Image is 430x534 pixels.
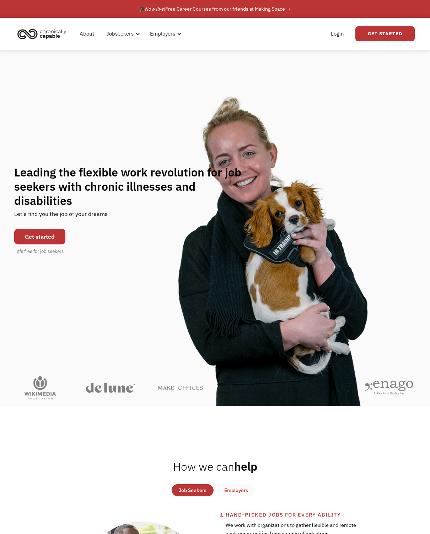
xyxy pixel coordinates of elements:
[15,26,69,42] img: Chronically Capable logo
[226,511,416,519] div: Hand-picked jobs for every ability
[173,459,234,474] span: How we can
[145,6,165,12] em: Now live!
[16,248,64,255] div: It's free for job seekers
[106,30,134,38] div: Jobseekers
[75,22,98,45] a: About
[173,459,257,474] h2: help
[179,486,206,495] div: Job Seekers
[102,22,142,45] div: Jobseekers
[14,229,65,244] a: Get started
[15,26,72,42] a: home
[14,165,255,208] h1: Leading the flexible work revolution for job seekers with chronic illnesses and disabilities
[146,22,184,45] div: Employers
[139,5,291,13] div: 🎓 Free Career Courses from our friends at Making Space →
[224,486,248,495] div: Employers
[327,22,348,45] a: Login
[355,26,415,41] a: Get Started
[14,208,108,225] div: Let's find you the job of your dreams
[150,30,175,38] div: Employers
